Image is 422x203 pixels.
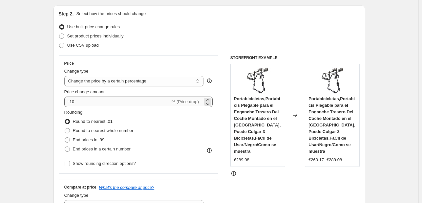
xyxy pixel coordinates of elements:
[244,67,271,94] img: 61oZUpl3LeL_80x.jpg
[64,193,89,198] span: Change type
[73,128,134,133] span: Round to nearest whole number
[234,157,249,163] div: €289.08
[67,43,99,48] span: Use CSV upload
[67,24,120,29] span: Use bulk price change rules
[73,161,136,166] span: Show rounding direction options?
[64,89,105,94] span: Price change amount
[172,99,199,104] span: % (Price drop)
[319,67,346,94] img: 61oZUpl3LeL_80x.jpg
[64,110,83,115] span: Rounding
[308,157,324,163] div: €260.17
[64,185,96,190] h3: Compare at price
[64,69,89,74] span: Change type
[64,61,74,66] h3: Price
[59,11,74,17] h2: Step 2.
[67,34,124,38] span: Set product prices individually
[206,78,213,84] div: help
[64,97,170,107] input: -15
[230,55,360,60] h6: STOREFRONT EXAMPLE
[73,147,131,151] span: End prices in a certain number
[73,137,105,142] span: End prices in .99
[234,96,281,154] span: Portabicicletas,Portabicis Plegable para el Enganche Trasero Del Coche Montado en el [GEOGRAPHIC_...
[73,119,113,124] span: Round to nearest .01
[308,96,355,154] span: Portabicicletas,Portabicis Plegable para el Enganche Trasero Del Coche Montado en el [GEOGRAPHIC_...
[76,11,146,17] p: Select how the prices should change
[327,157,342,163] strike: €289.08
[99,185,155,190] button: What's the compare at price?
